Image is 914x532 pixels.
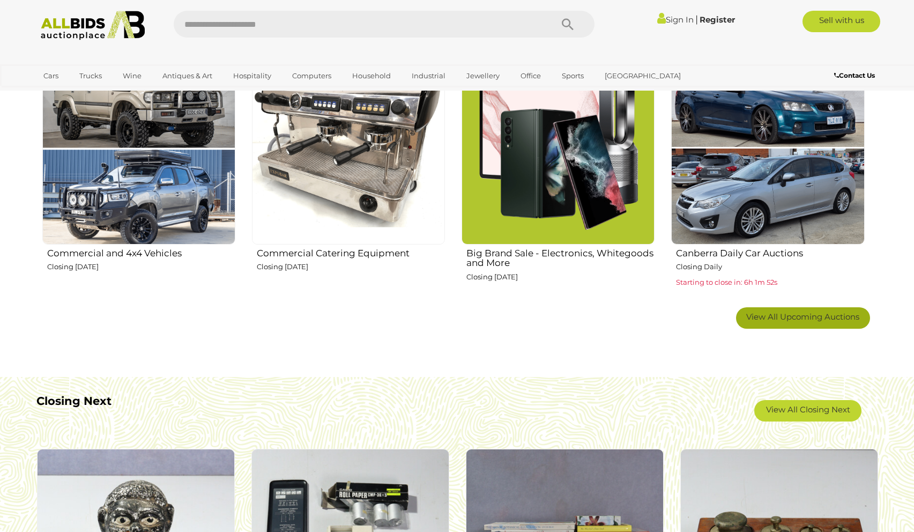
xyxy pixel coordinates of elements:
[42,51,235,244] img: Commercial and 4x4 Vehicles
[736,307,870,329] a: View All Upcoming Auctions
[462,51,655,244] img: Big Brand Sale - Electronics, Whitegoods and More
[834,71,875,79] b: Contact Us
[700,14,735,25] a: Register
[155,67,219,85] a: Antiques & Art
[35,11,151,40] img: Allbids.com.au
[541,11,595,38] button: Search
[257,246,445,258] h2: Commercial Catering Equipment
[345,67,398,85] a: Household
[36,67,65,85] a: Cars
[42,50,235,299] a: Commercial and 4x4 Vehicles Closing [DATE]
[676,261,864,273] p: Closing Daily
[671,51,864,244] img: Canberra Daily Car Auctions
[746,312,859,322] span: View All Upcoming Auctions
[459,67,507,85] a: Jewellery
[676,278,777,286] span: Starting to close in: 6h 1m 52s
[466,271,655,283] p: Closing [DATE]
[676,246,864,258] h2: Canberra Daily Car Auctions
[754,400,861,422] a: View All Closing Next
[252,51,445,244] img: Commercial Catering Equipment
[257,261,445,273] p: Closing [DATE]
[598,67,688,85] a: [GEOGRAPHIC_DATA]
[72,67,109,85] a: Trucks
[116,67,148,85] a: Wine
[226,67,278,85] a: Hospitality
[36,394,112,408] b: Closing Next
[251,50,445,299] a: Commercial Catering Equipment Closing [DATE]
[405,67,452,85] a: Industrial
[47,246,235,258] h2: Commercial and 4x4 Vehicles
[466,246,655,268] h2: Big Brand Sale - Electronics, Whitegoods and More
[514,67,548,85] a: Office
[671,50,864,299] a: Canberra Daily Car Auctions Closing Daily Starting to close in: 6h 1m 52s
[802,11,880,32] a: Sell with us
[47,261,235,273] p: Closing [DATE]
[555,67,591,85] a: Sports
[461,50,655,299] a: Big Brand Sale - Electronics, Whitegoods and More Closing [DATE]
[285,67,338,85] a: Computers
[695,13,698,25] span: |
[834,70,878,82] a: Contact Us
[657,14,694,25] a: Sign In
